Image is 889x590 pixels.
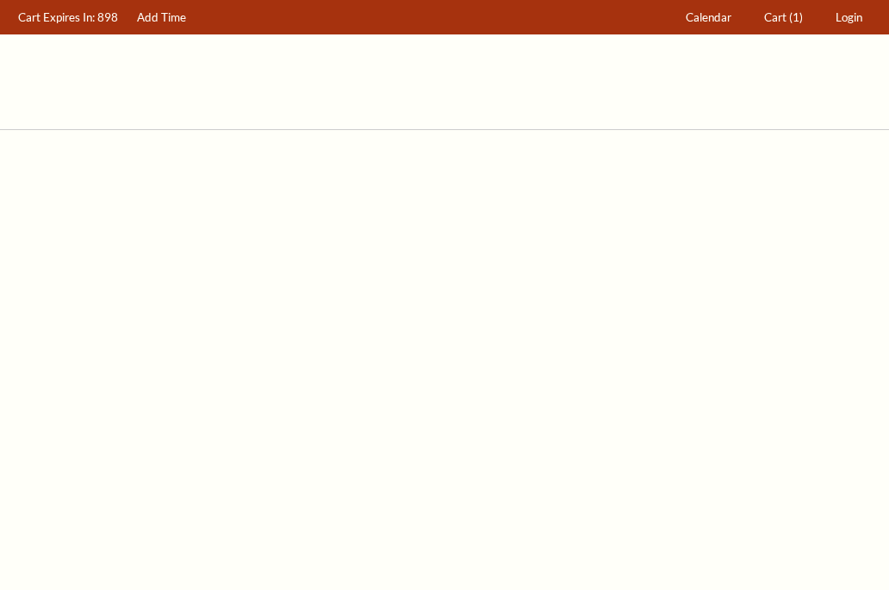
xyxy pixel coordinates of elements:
a: Login [828,1,871,34]
span: Calendar [686,10,731,24]
span: (1) [789,10,803,24]
a: Cart (1) [756,1,811,34]
span: 898 [97,10,118,24]
a: Calendar [678,1,740,34]
span: Cart Expires In: [18,10,95,24]
span: Login [836,10,862,24]
a: Add Time [129,1,195,34]
span: Cart [764,10,786,24]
